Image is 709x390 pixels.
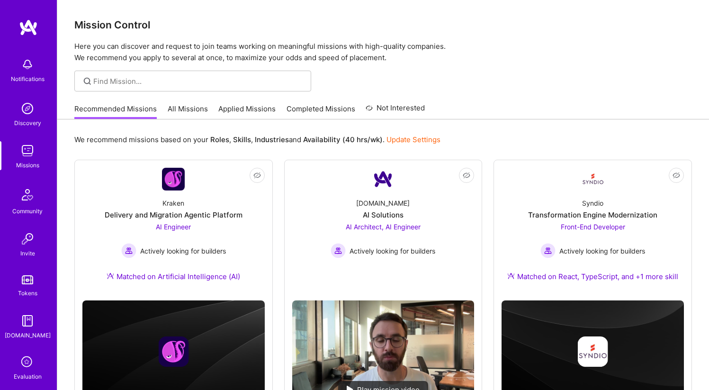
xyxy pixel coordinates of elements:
i: icon EyeClosed [463,172,470,179]
i: icon EyeClosed [253,172,261,179]
img: Company logo [158,336,188,367]
img: Invite [18,229,37,248]
a: Recommended Missions [74,104,157,119]
div: Invite [20,248,35,258]
a: All Missions [168,104,208,119]
div: [DOMAIN_NAME] [356,198,410,208]
a: Update Settings [386,135,440,144]
i: icon EyeClosed [673,172,680,179]
span: Actively looking for builders [559,246,645,256]
a: Applied Missions [218,104,276,119]
div: Matched on React, TypeScript, and +1 more skill [507,272,678,281]
b: Availability (40 hrs/wk) [303,135,383,144]
p: We recommend missions based on your , , and . [74,135,440,145]
b: Industries [255,135,289,144]
img: logo [19,19,38,36]
div: Syndio [582,198,603,208]
b: Roles [210,135,229,144]
img: Actively looking for builders [540,243,556,258]
i: icon SearchGrey [82,76,93,87]
img: discovery [18,99,37,118]
i: icon SelectionTeam [18,354,36,372]
a: Completed Missions [287,104,355,119]
a: Company LogoSyndioTransformation Engine ModernizationFront-End Developer Actively looking for bui... [502,168,684,293]
img: Company logo [578,336,608,367]
a: Not Interested [366,102,425,119]
img: Company Logo [582,168,604,190]
img: teamwork [18,141,37,160]
div: Transformation Engine Modernization [528,210,657,220]
div: [DOMAIN_NAME] [5,330,51,340]
h3: Mission Control [74,19,692,31]
img: Community [16,183,39,206]
img: Ateam Purple Icon [507,272,515,280]
span: Front-End Developer [561,223,625,231]
div: Delivery and Migration Agentic Platform [105,210,242,220]
p: Here you can discover and request to join teams working on meaningful missions with high-quality ... [74,41,692,63]
div: Evaluation [14,372,42,381]
img: guide book [18,311,37,330]
span: AI Engineer [156,223,191,231]
span: Actively looking for builders [140,246,226,256]
span: Actively looking for builders [350,246,435,256]
img: bell [18,55,37,74]
div: Matched on Artificial Intelligence (AI) [107,272,240,281]
b: Skills [233,135,251,144]
a: Company LogoKrakenDelivery and Migration Agentic PlatformAI Engineer Actively looking for builder... [82,168,265,293]
img: Ateam Purple Icon [107,272,114,280]
div: Missions [16,160,39,170]
img: tokens [22,275,33,284]
div: Tokens [18,288,37,298]
a: Company Logo[DOMAIN_NAME]AI SolutionsAI Architect, AI Engineer Actively looking for buildersActiv... [292,168,475,293]
div: Community [12,206,43,216]
img: Company Logo [372,168,395,190]
img: Actively looking for builders [331,243,346,258]
input: Find Mission... [93,76,304,86]
span: AI Architect, AI Engineer [346,223,421,231]
div: Discovery [14,118,41,128]
img: Actively looking for builders [121,243,136,258]
div: AI Solutions [363,210,404,220]
div: Kraken [162,198,184,208]
img: Company Logo [162,168,185,190]
div: Notifications [11,74,45,84]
